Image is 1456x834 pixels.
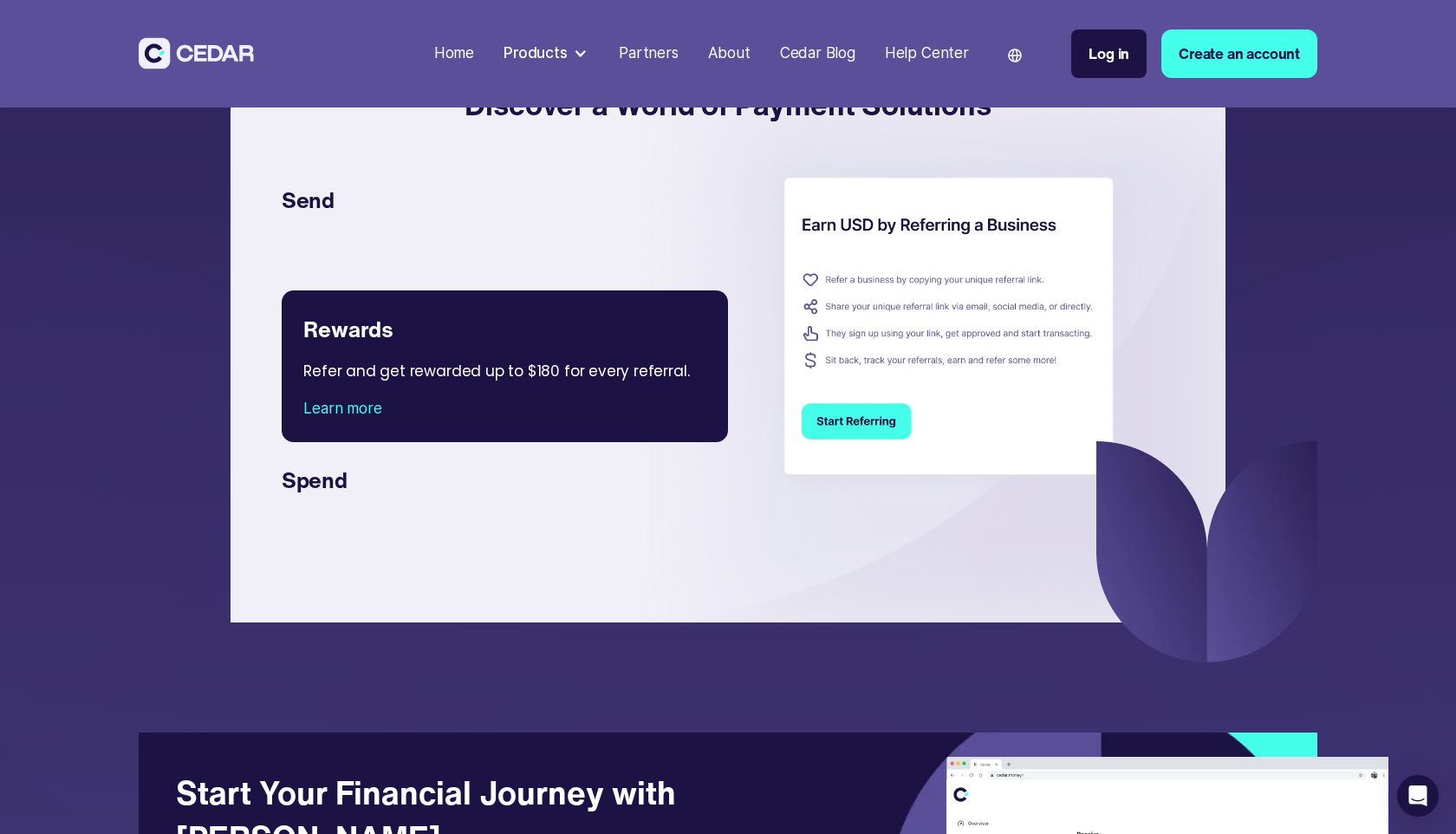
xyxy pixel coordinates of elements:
div: Home [434,42,474,65]
div: Products [504,42,568,65]
a: Cedar Blog [772,34,862,74]
div: Learn more [303,398,705,420]
div: About [708,42,751,65]
a: Partners [612,34,686,74]
div: Log in [1089,42,1129,65]
div: Products [497,36,597,73]
a: Help Center [877,34,976,74]
a: About [700,34,757,74]
a: Log in [1071,29,1147,78]
div: Cedar Blog [780,42,855,65]
img: world icon [1008,49,1022,62]
div: Help Center [885,42,969,65]
div: Spend [282,464,706,497]
a: Create an account [1161,29,1317,78]
div: Refer and get rewarded up to $180 for every referral. [303,346,728,398]
div: Send [282,184,706,217]
div: Rewards [303,313,705,346]
div: Open Intercom Messenger [1397,775,1439,817]
div: Partners [619,42,679,65]
a: Home [426,34,481,74]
